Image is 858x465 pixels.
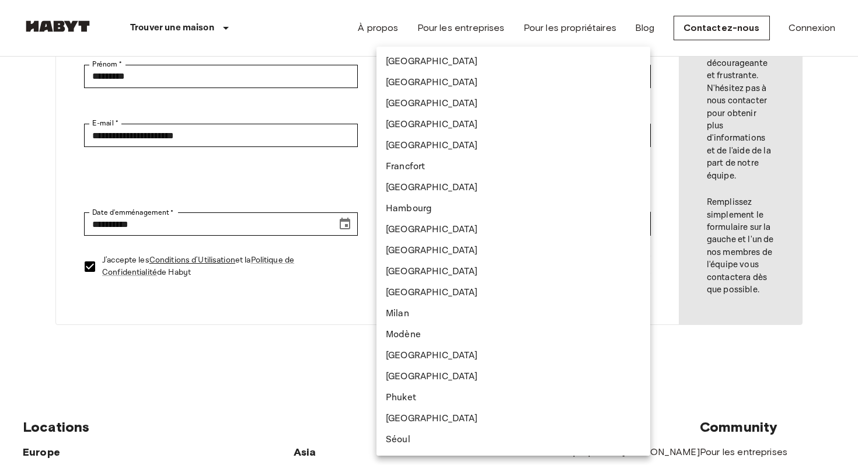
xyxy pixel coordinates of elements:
[376,51,650,72] li: [GEOGRAPHIC_DATA]
[376,366,650,387] li: [GEOGRAPHIC_DATA]
[376,387,650,408] li: Phuket
[376,408,650,429] li: [GEOGRAPHIC_DATA]
[376,135,650,156] li: [GEOGRAPHIC_DATA]
[376,198,650,219] li: Hambourg
[376,156,650,177] li: Francfort
[376,303,650,324] li: Milan
[376,219,650,240] li: [GEOGRAPHIC_DATA]
[376,345,650,366] li: [GEOGRAPHIC_DATA]
[376,114,650,135] li: [GEOGRAPHIC_DATA]
[376,324,650,345] li: Modène
[376,93,650,114] li: [GEOGRAPHIC_DATA]
[376,282,650,303] li: [GEOGRAPHIC_DATA]
[376,240,650,261] li: [GEOGRAPHIC_DATA]
[376,177,650,198] li: [GEOGRAPHIC_DATA]
[376,261,650,282] li: [GEOGRAPHIC_DATA]
[376,72,650,93] li: [GEOGRAPHIC_DATA]
[376,429,650,450] li: Séoul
